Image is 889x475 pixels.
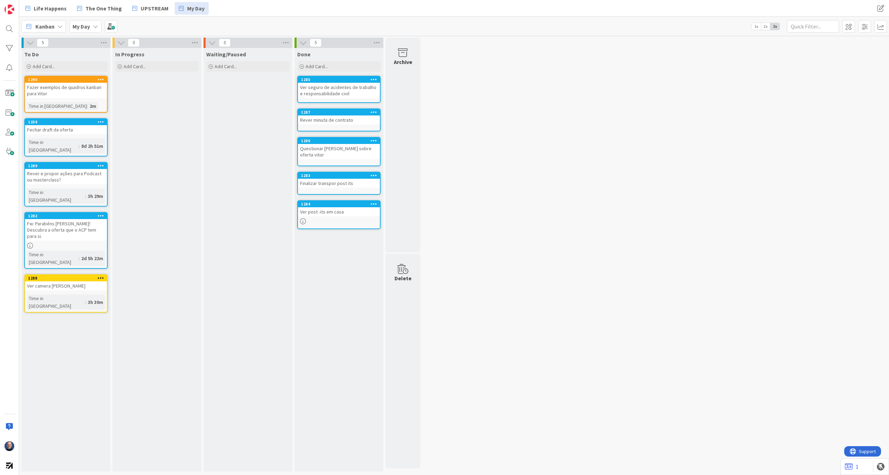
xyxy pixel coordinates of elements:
a: The One Thing [73,2,126,15]
div: Ver seguro de acidentes de trabalho e responsabilidade civil [298,83,380,98]
span: UPSTREAM [141,4,168,13]
span: Support [15,1,32,9]
input: Quick Filter... [787,20,839,33]
div: 1284Ver post -its em casa [298,201,380,216]
div: Finalizar transpor post its [298,179,380,188]
div: 1283Finalizar transpor post its [298,172,380,188]
b: My Day [73,23,90,30]
a: My Day [175,2,209,15]
div: 1282Fw: Parabéns [PERSON_NAME]! Descubra a oferta que o ACP tem para si. [25,213,107,241]
div: 1289 [28,163,107,168]
div: 1289 [25,163,107,169]
span: Add Card... [306,63,328,70]
span: 5 [310,39,322,47]
span: 3x [770,23,780,30]
div: 1290Fazer exemplos de quadros kanban para Vitor [25,77,107,98]
span: Kanban [35,22,55,31]
span: Add Card... [215,63,237,70]
div: 1285 [301,77,380,82]
div: 1290 [25,77,107,83]
div: 1289Rever e propor ações para Podcast ou masterclass? [25,163,107,184]
div: 1286 [301,138,380,143]
div: Time in [GEOGRAPHIC_DATA] [27,295,85,310]
div: Fazer exemplos de quadros kanban para Vitor [25,83,107,98]
a: Life Happens [21,2,71,15]
div: 8d 2h 51m [80,142,105,150]
div: 3h 29m [86,192,105,200]
div: 1259 [28,120,107,124]
div: Time in [GEOGRAPHIC_DATA] [27,188,85,204]
img: avatar [5,461,14,470]
span: 0 [219,39,231,47]
div: Archive [394,58,412,66]
a: 1 [845,462,858,471]
div: 3h 30m [86,298,105,306]
span: Add Card... [124,63,146,70]
span: To Do [24,51,39,58]
span: Done [297,51,310,58]
span: : [85,192,86,200]
span: : [78,142,80,150]
div: 1286Questionar [PERSON_NAME] sobre oferta vitor [298,138,380,159]
div: 1283 [301,173,380,178]
span: 0 [128,39,140,47]
div: 1287 [301,110,380,115]
span: 5 [37,39,49,47]
div: 1284 [298,201,380,207]
div: Rever e propor ações para Podcast ou masterclass? [25,169,107,184]
div: 1259 [25,119,107,125]
div: Time in [GEOGRAPHIC_DATA] [27,251,78,266]
div: 1282 [25,213,107,219]
div: 1287Rever minuta de contrato [298,109,380,124]
div: 1282 [28,214,107,218]
span: : [85,298,86,306]
div: 2d 5h 22m [80,255,105,262]
div: 1288 [25,275,107,281]
div: Time in [GEOGRAPHIC_DATA] [27,138,78,154]
span: : [78,255,80,262]
div: 1290 [28,77,107,82]
div: Time in [GEOGRAPHIC_DATA] [27,102,87,110]
div: Delete [394,274,412,282]
a: UPSTREAM [128,2,173,15]
span: In Progress [115,51,144,58]
div: 1285Ver seguro de acidentes de trabalho e responsabilidade civil [298,77,380,98]
span: Waiting/Paused [206,51,246,58]
div: Rever minuta de contrato [298,115,380,124]
div: 1286 [298,138,380,144]
div: 1288Ver camera [PERSON_NAME] [25,275,107,290]
div: 2m [88,102,98,110]
div: 1284 [301,202,380,207]
div: Fw: Parabéns [PERSON_NAME]! Descubra a oferta que o ACP tem para si. [25,219,107,241]
span: Add Card... [33,63,55,70]
div: Ver post -its em casa [298,207,380,216]
span: Life Happens [34,4,67,13]
div: 1287 [298,109,380,115]
div: 1259Fechar draft da oferta [25,119,107,134]
span: : [87,102,88,110]
div: Questionar [PERSON_NAME] sobre oferta vitor [298,144,380,159]
div: 1285 [298,77,380,83]
span: 2x [761,23,770,30]
img: Fg [5,441,14,451]
div: Fechar draft da oferta [25,125,107,134]
div: Ver camera [PERSON_NAME] [25,281,107,290]
div: 1283 [298,172,380,179]
span: The One Thing [85,4,122,13]
span: 1x [751,23,761,30]
span: My Day [187,4,205,13]
div: 1288 [28,276,107,281]
img: Visit kanbanzone.com [5,5,14,14]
